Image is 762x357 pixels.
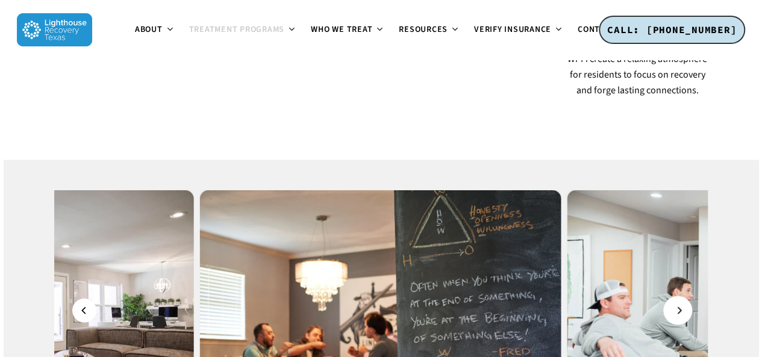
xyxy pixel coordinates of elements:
[311,23,372,36] span: Who We Treat
[128,25,182,35] a: About
[570,25,634,35] a: Contact
[304,25,392,35] a: Who We Treat
[467,25,570,35] a: Verify Insurance
[182,25,304,35] a: Treatment Programs
[392,25,467,35] a: Resources
[599,16,745,45] a: CALL: [PHONE_NUMBER]
[474,23,551,36] span: Verify Insurance
[578,23,615,36] span: Contact
[17,13,92,46] img: Lighthouse Recovery Texas
[607,23,737,36] span: CALL: [PHONE_NUMBER]
[666,299,690,323] button: Next
[399,23,448,36] span: Resources
[135,23,163,36] span: About
[72,299,96,323] button: Previous
[189,23,285,36] span: Treatment Programs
